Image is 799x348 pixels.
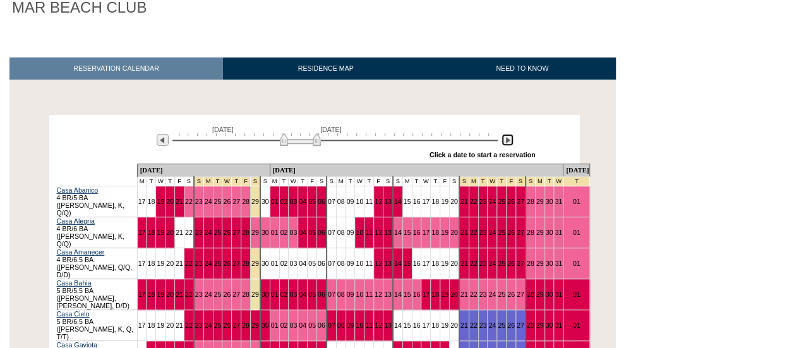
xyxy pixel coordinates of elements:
a: 25 [214,321,222,329]
a: 23 [195,260,203,267]
a: 25 [498,260,505,267]
td: Thanksgiving [194,177,203,186]
a: 21 [176,198,183,205]
a: 21 [176,291,183,298]
a: 28 [242,291,249,298]
a: 18 [147,198,155,205]
a: 11 [365,291,373,298]
a: 20 [450,198,458,205]
a: 25 [498,291,505,298]
a: 01 [271,198,279,205]
a: 23 [195,229,203,236]
a: 27 [517,229,524,236]
a: 04 [299,260,306,267]
td: T [165,177,175,186]
a: 29 [251,198,259,205]
a: 18 [431,229,439,236]
a: 15 [404,198,411,205]
a: 29 [251,229,259,236]
a: 30 [546,260,553,267]
td: S [184,177,193,186]
td: Christmas [516,177,526,186]
a: 17 [138,260,146,267]
a: 20 [450,229,458,236]
td: F [175,177,184,186]
a: 12 [375,198,382,205]
a: 25 [214,260,222,267]
a: 11 [365,229,373,236]
td: 5 BR/5.5 BA ([PERSON_NAME], [PERSON_NAME], D/D) [56,279,138,310]
a: 01 [271,229,279,236]
a: 11 [365,260,373,267]
a: 11 [365,321,373,329]
a: 01 [573,321,580,329]
a: 25 [214,198,222,205]
a: 18 [147,321,155,329]
a: Casa Amanecer [57,248,105,256]
a: 01 [573,291,580,298]
a: 27 [232,321,240,329]
a: 26 [223,229,231,236]
a: 01 [271,260,279,267]
a: 18 [147,260,155,267]
a: 09 [347,260,354,267]
td: F [440,177,450,186]
a: 07 [328,291,335,298]
a: 15 [404,291,411,298]
a: 08 [337,321,345,329]
a: 10 [356,229,363,236]
a: 22 [470,260,478,267]
a: 15 [404,321,411,329]
td: T [298,177,308,186]
img: Next [502,134,514,146]
a: 31 [555,321,562,329]
td: Christmas [459,177,469,186]
a: 17 [422,321,430,329]
a: 21 [460,229,468,236]
td: Christmas [488,177,497,186]
a: 16 [413,321,421,329]
a: 19 [441,291,448,298]
a: 16 [413,291,421,298]
a: 23 [479,291,487,298]
a: 04 [299,321,306,329]
a: 23 [479,198,487,205]
a: 12 [375,321,382,329]
a: 15 [404,229,411,236]
td: W [289,177,298,186]
a: 13 [384,321,392,329]
a: 19 [441,321,448,329]
a: 13 [384,198,392,205]
a: 03 [289,198,297,205]
td: New Year's [563,177,590,186]
a: 14 [394,198,402,205]
a: RESIDENCE MAP [223,57,429,80]
span: [DATE] [212,126,234,133]
td: T [364,177,374,186]
a: 27 [517,321,524,329]
a: 26 [507,198,515,205]
a: 06 [318,260,325,267]
a: 30 [546,321,553,329]
td: Thanksgiving [232,177,241,186]
a: 29 [536,229,544,236]
a: 23 [195,291,203,298]
a: 09 [347,291,354,298]
td: F [374,177,383,186]
td: W [156,177,165,186]
a: 24 [488,198,496,205]
a: NEED TO KNOW [428,57,616,80]
td: [DATE] [137,164,270,177]
a: 30 [546,291,553,298]
a: 10 [356,291,363,298]
a: 04 [299,291,306,298]
a: 05 [308,291,316,298]
td: T [147,177,156,186]
a: 26 [507,260,515,267]
td: T [412,177,421,186]
a: 14 [394,321,402,329]
a: 18 [431,260,439,267]
a: 14 [394,291,402,298]
a: 30 [546,229,553,236]
a: 06 [318,198,325,205]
